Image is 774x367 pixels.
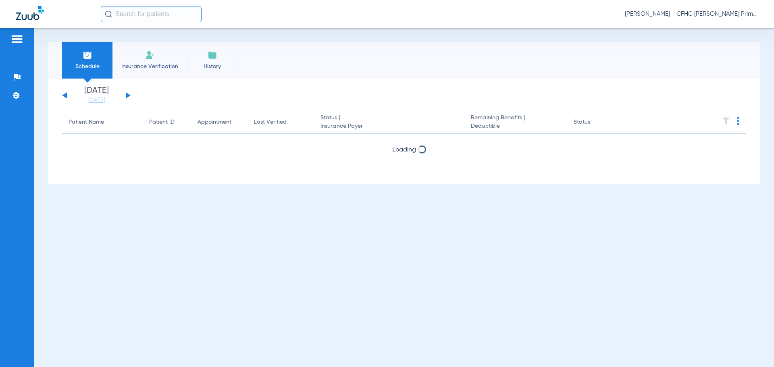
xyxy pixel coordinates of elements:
[198,118,241,126] div: Appointment
[105,10,112,18] img: Search Icon
[737,117,739,125] img: group-dot-blue.svg
[83,50,92,60] img: Schedule
[254,118,308,126] div: Last Verified
[149,118,185,126] div: Patient ID
[72,96,121,104] a: [DATE]
[254,118,287,126] div: Last Verified
[320,122,458,131] span: Insurance Payer
[101,6,202,22] input: Search for patients
[10,34,23,44] img: hamburger-icon
[722,117,730,125] img: filter.svg
[193,62,231,70] span: History
[69,118,104,126] div: Patient Name
[69,118,136,126] div: Patient Name
[72,87,121,104] li: [DATE]
[392,147,416,153] span: Loading
[471,122,560,131] span: Deductible
[567,111,622,134] th: Status
[68,62,106,70] span: Schedule
[149,118,175,126] div: Patient ID
[119,62,181,70] span: Insurance Verification
[625,10,758,18] span: [PERSON_NAME] - CFHC [PERSON_NAME] Primary Care Dental
[198,118,231,126] div: Appointment
[464,111,567,134] th: Remaining Benefits |
[208,50,217,60] img: History
[145,50,155,60] img: Manual Insurance Verification
[16,6,44,20] img: Zuub Logo
[314,111,464,134] th: Status |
